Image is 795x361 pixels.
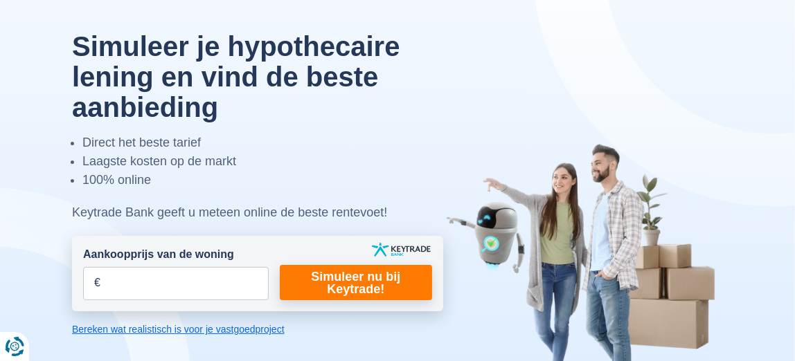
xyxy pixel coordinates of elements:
li: Direct het beste tarief [82,133,443,152]
img: keytrade [372,243,431,257]
li: Laagste kosten op de markt [82,152,443,171]
a: Bereken wat realistisch is voor je vastgoedproject [72,322,443,336]
label: Aankoopprijs van de woning [83,247,234,263]
li: 100% online [82,171,443,189]
span: € [94,275,100,291]
div: Keytrade Bank geeft u meteen online de beste rentevoet! [72,203,443,222]
a: Simuleer nu bij Keytrade! [280,265,432,300]
h1: Simuleer je hypothecaire lening en vind de beste aanbieding [72,31,443,122]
